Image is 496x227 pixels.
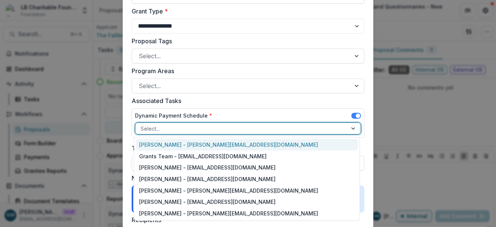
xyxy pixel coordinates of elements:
label: Associated Tasks [132,96,360,105]
label: Proposal Tags [132,37,360,46]
div: [PERSON_NAME] - [EMAIL_ADDRESS][DOMAIN_NAME] [136,196,358,208]
label: Task Due Date [132,144,360,153]
label: Program Areas [132,66,360,75]
label: Notify Entity of stage change [132,174,213,183]
label: Dynamic Payment Schedule [135,112,212,119]
div: [PERSON_NAME] - [PERSON_NAME][EMAIL_ADDRESS][DOMAIN_NAME] [136,139,358,150]
label: Grant Type [132,7,360,16]
div: [PERSON_NAME] - [EMAIL_ADDRESS][DOMAIN_NAME] [136,173,358,185]
label: Recipients [132,215,360,224]
div: The Fallbrook Senior Citizens Service Club will be notified of this stage change [132,186,364,212]
div: [PERSON_NAME] - [EMAIL_ADDRESS][DOMAIN_NAME] [136,162,358,174]
div: [PERSON_NAME] - [PERSON_NAME][EMAIL_ADDRESS][DOMAIN_NAME] [136,208,358,219]
div: [PERSON_NAME] - [PERSON_NAME][EMAIL_ADDRESS][DOMAIN_NAME] [136,185,358,196]
div: Grants Team - [EMAIL_ADDRESS][DOMAIN_NAME] [136,150,358,162]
